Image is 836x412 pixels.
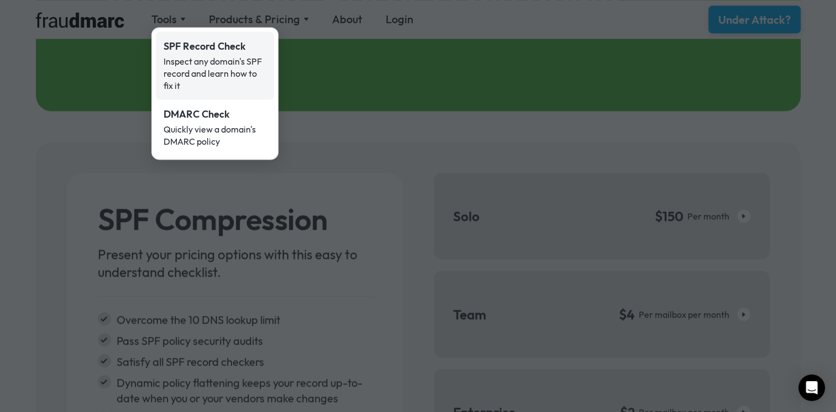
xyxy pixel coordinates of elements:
a: DMARC CheckQuickly view a domain's DMARC policy [156,99,274,155]
div: SPF Record Check [164,39,266,54]
div: Inspect any domain's SPF record and learn how to fix it [164,55,266,92]
div: Open Intercom Messenger [798,374,825,401]
nav: Tools [151,27,278,160]
a: SPF Record CheckInspect any domain's SPF record and learn how to fix it [156,31,274,99]
div: Quickly view a domain's DMARC policy [164,123,266,147]
div: DMARC Check [164,107,266,122]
